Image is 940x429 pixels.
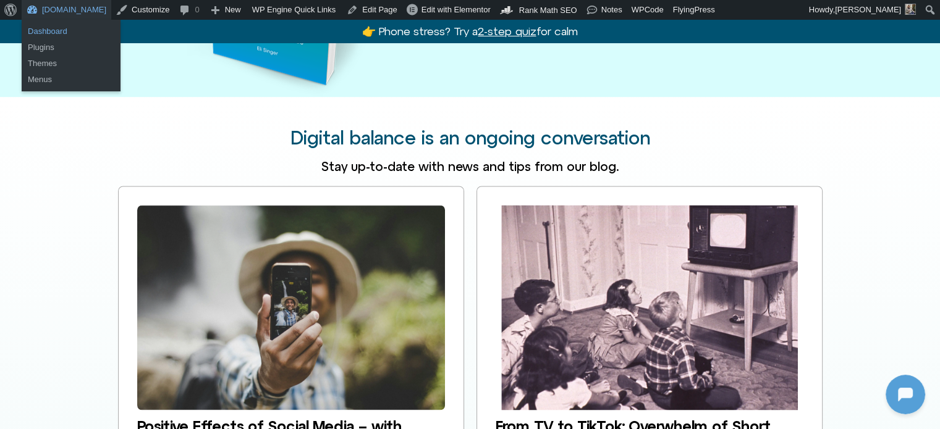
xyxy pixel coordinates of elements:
[11,6,31,26] img: N5FCcHC.png
[290,128,650,148] h2: Digital balance is an ongoing conversation
[77,245,171,262] h1: [DOMAIN_NAME]
[22,52,121,91] ul: Offline.now
[362,25,577,38] a: 👉 Phone stress? Try a2-step quizfor calm
[22,23,121,40] a: Dashboard
[36,8,190,24] h2: [DOMAIN_NAME]
[99,183,148,232] img: N5FCcHC.png
[478,25,536,38] u: 2-step quiz
[195,6,216,27] svg: Restart Conversation Button
[21,320,192,333] textarea: Message Input
[22,72,121,88] a: Menus
[835,5,901,14] span: [PERSON_NAME]
[137,205,445,410] a: Positive Effects of Social Media – with Limits
[3,3,244,29] button: Expand Header Button
[22,40,121,56] a: Plugins
[519,6,577,15] span: Rank Math SEO
[22,56,121,72] a: Themes
[22,20,121,59] ul: Offline.now
[496,205,803,410] a: From TV to TikTok: Overwhelm of Short Form Content
[216,6,237,27] svg: Close Chatbot Button
[421,5,491,14] span: Edit with Elementor
[137,205,445,410] img: Image of person holding their phone up to take a selfie
[886,375,925,414] iframe: Botpress
[211,317,231,336] svg: Voice Input Button
[496,205,803,410] img: Vintage image of children sitting in front of a television staring at it
[321,159,619,173] span: Stay up-to-date with news and tips from our blog.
